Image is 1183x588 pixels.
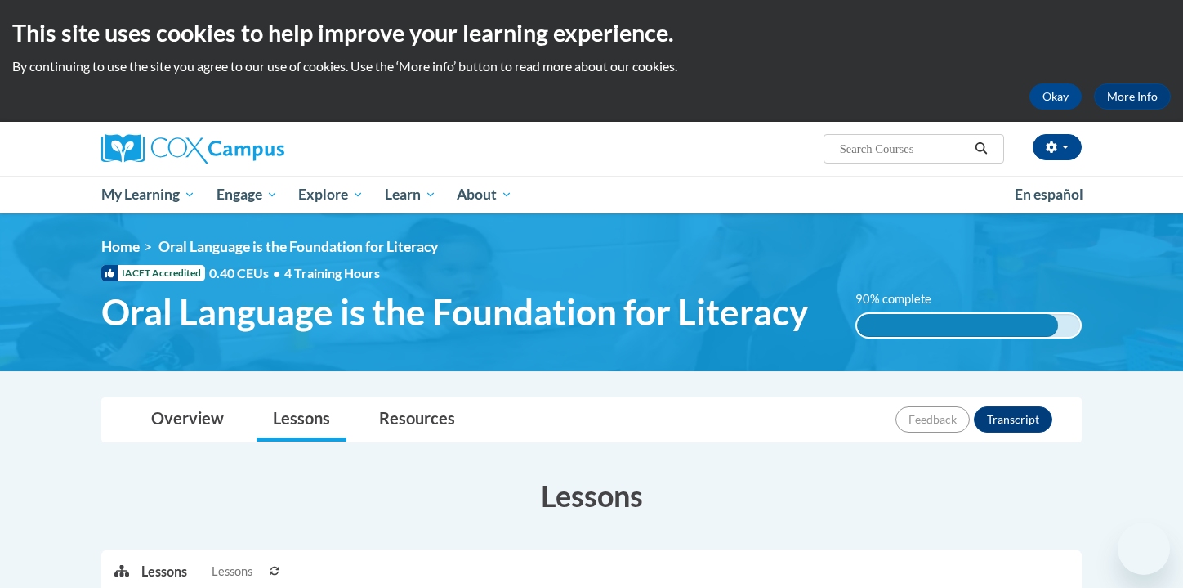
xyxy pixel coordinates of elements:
[363,398,471,442] a: Resources
[206,176,288,213] a: Engage
[838,139,969,159] input: Search Courses
[385,185,436,204] span: Learn
[895,406,970,433] button: Feedback
[101,265,205,281] span: IACET Accredited
[101,290,808,334] span: Oral Language is the Foundation for Literacy
[1015,186,1083,203] span: En español
[77,176,1106,213] div: Main menu
[1094,83,1171,110] a: More Info
[101,475,1082,516] h3: Lessons
[212,563,252,581] span: Lessons
[855,290,949,308] label: 90% complete
[141,563,187,581] p: Lessons
[101,238,140,255] a: Home
[158,238,438,255] span: Oral Language is the Foundation for Literacy
[12,57,1171,75] p: By continuing to use the site you agree to our use of cookies. Use the ‘More info’ button to read...
[91,176,206,213] a: My Learning
[284,265,380,281] span: 4 Training Hours
[1033,134,1082,160] button: Account Settings
[257,398,346,442] a: Lessons
[101,134,412,164] a: Cox Campus
[273,265,280,281] span: •
[101,134,284,164] img: Cox Campus
[1029,83,1082,110] button: Okay
[447,176,524,213] a: About
[101,185,195,204] span: My Learning
[217,185,278,204] span: Engage
[974,406,1052,433] button: Transcript
[1004,177,1094,212] a: En español
[1118,523,1170,575] iframe: Button to launch messaging window
[969,139,993,159] button: Search
[12,16,1171,49] h2: This site uses cookies to help improve your learning experience.
[457,185,512,204] span: About
[288,176,374,213] a: Explore
[857,314,1058,337] div: 90% complete
[209,264,284,282] span: 0.40 CEUs
[298,185,364,204] span: Explore
[135,398,240,442] a: Overview
[374,176,447,213] a: Learn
